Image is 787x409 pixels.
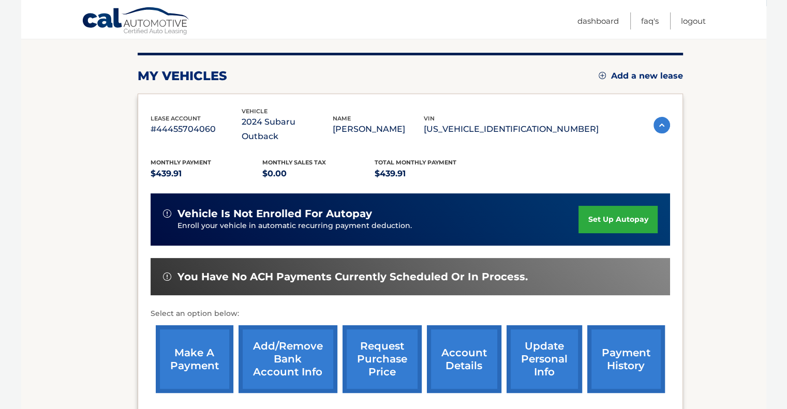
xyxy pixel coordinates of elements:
[587,325,665,393] a: payment history
[242,115,333,144] p: 2024 Subaru Outback
[599,71,683,81] a: Add a new lease
[333,122,424,137] p: [PERSON_NAME]
[262,159,326,166] span: Monthly sales Tax
[681,12,706,29] a: Logout
[156,325,233,393] a: make a payment
[151,115,201,122] span: lease account
[138,68,227,84] h2: my vehicles
[239,325,337,393] a: Add/Remove bank account info
[507,325,582,393] a: update personal info
[177,207,372,220] span: vehicle is not enrolled for autopay
[654,117,670,133] img: accordion-active.svg
[333,115,351,122] span: name
[578,206,657,233] a: set up autopay
[343,325,422,393] a: request purchase price
[151,166,263,181] p: $439.91
[424,115,435,122] span: vin
[424,122,599,137] p: [US_VEHICLE_IDENTIFICATION_NUMBER]
[177,220,579,232] p: Enroll your vehicle in automatic recurring payment deduction.
[577,12,619,29] a: Dashboard
[151,308,670,320] p: Select an option below:
[151,122,242,137] p: #44455704060
[151,159,211,166] span: Monthly Payment
[599,72,606,79] img: add.svg
[641,12,659,29] a: FAQ's
[242,108,268,115] span: vehicle
[82,7,190,37] a: Cal Automotive
[262,166,375,181] p: $0.00
[163,272,171,281] img: alert-white.svg
[375,159,456,166] span: Total Monthly Payment
[177,270,528,283] span: You have no ACH payments currently scheduled or in process.
[375,166,487,181] p: $439.91
[163,209,171,218] img: alert-white.svg
[427,325,501,393] a: account details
